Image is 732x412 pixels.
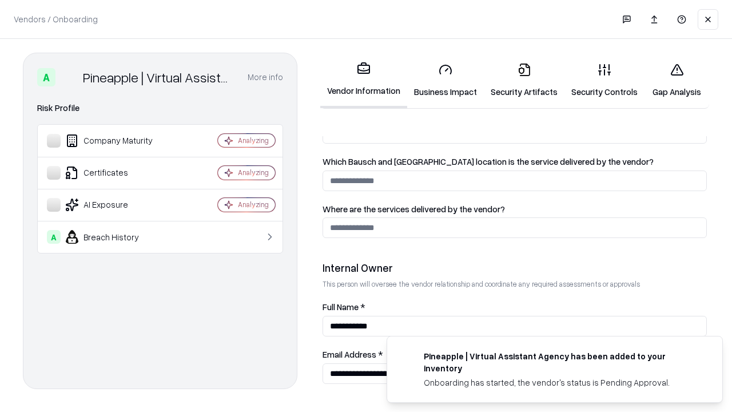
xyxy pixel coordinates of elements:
[238,136,269,145] div: Analyzing
[323,350,707,359] label: Email Address *
[323,261,707,275] div: Internal Owner
[407,54,484,107] a: Business Impact
[424,350,695,374] div: Pineapple | Virtual Assistant Agency has been added to your inventory
[323,205,707,213] label: Where are the services delivered by the vendor?
[47,230,184,244] div: Breach History
[320,53,407,108] a: Vendor Information
[14,13,98,25] p: Vendors / Onboarding
[37,101,283,115] div: Risk Profile
[401,350,415,364] img: trypineapple.com
[248,67,283,88] button: More info
[83,68,234,86] div: Pineapple | Virtual Assistant Agency
[60,68,78,86] img: Pineapple | Virtual Assistant Agency
[484,54,564,107] a: Security Artifacts
[323,303,707,311] label: Full Name *
[424,377,695,389] div: Onboarding has started, the vendor's status is Pending Approval.
[645,54,709,107] a: Gap Analysis
[47,166,184,180] div: Certificates
[323,279,707,289] p: This person will oversee the vendor relationship and coordinate any required assessments or appro...
[238,200,269,209] div: Analyzing
[37,68,55,86] div: A
[238,168,269,177] div: Analyzing
[47,230,61,244] div: A
[323,157,707,166] label: Which Bausch and [GEOGRAPHIC_DATA] location is the service delivered by the vendor?
[47,198,184,212] div: AI Exposure
[564,54,645,107] a: Security Controls
[47,134,184,148] div: Company Maturity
